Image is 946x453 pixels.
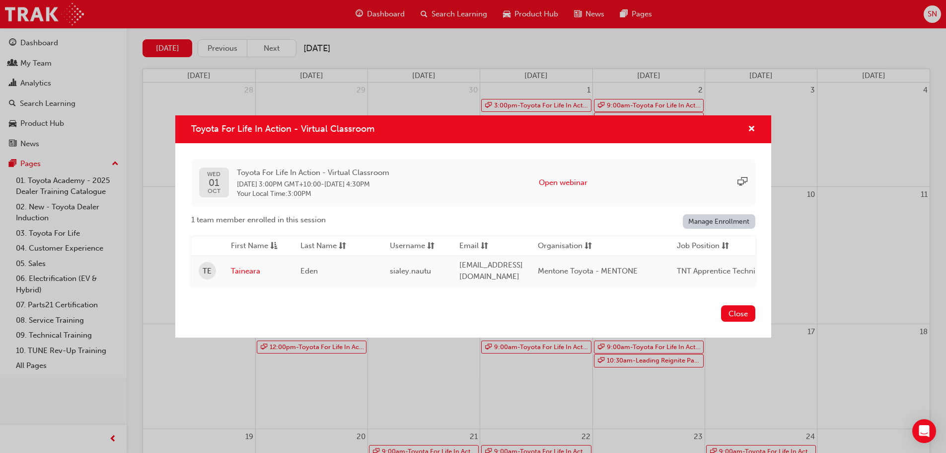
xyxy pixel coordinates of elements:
span: sorting-icon [584,240,592,253]
a: Taineara [231,266,286,277]
a: Manage Enrollment [683,214,755,229]
button: Organisationsorting-icon [538,240,592,253]
span: 01 Oct 2025 4:30PM [324,180,370,188]
div: Toyota For Life In Action - Virtual Classroom [175,115,771,338]
span: Your Local Time : 3:00PM [237,189,389,198]
span: 01 Oct 2025 3:00PM GMT+10:00 [237,180,321,188]
button: Usernamesorting-icon [390,240,444,253]
span: Toyota For Life In Action - Virtual Classroom [237,167,389,179]
span: 1 team member enrolled in this session [191,214,326,226]
div: - [237,167,389,198]
span: Last Name [300,240,337,253]
span: sorting-icon [427,240,435,253]
span: TE [203,266,212,277]
span: [EMAIL_ADDRESS][DOMAIN_NAME] [459,261,523,281]
span: Mentone Toyota - MENTONE [538,267,638,275]
span: First Name [231,240,268,253]
span: sorting-icon [481,240,488,253]
span: Email [459,240,479,253]
button: Job Positionsorting-icon [677,240,731,253]
button: Open webinar [539,177,587,188]
span: 01 [207,178,220,188]
span: asc-icon [270,240,278,253]
span: WED [207,171,220,178]
span: Username [390,240,425,253]
button: cross-icon [748,123,755,136]
button: First Nameasc-icon [231,240,286,253]
span: sorting-icon [339,240,346,253]
span: sessionType_ONLINE_URL-icon [737,177,747,188]
span: sialey.nautu [390,267,431,275]
span: Organisation [538,240,582,253]
button: Emailsorting-icon [459,240,514,253]
span: TNT Apprentice Technician [677,267,770,275]
button: Close [721,305,755,322]
div: Open Intercom Messenger [912,419,936,443]
span: OCT [207,188,220,194]
span: Toyota For Life In Action - Virtual Classroom [191,123,374,134]
span: sorting-icon [722,240,729,253]
button: Last Namesorting-icon [300,240,355,253]
span: Eden [300,267,318,275]
span: cross-icon [748,125,755,134]
span: Job Position [677,240,720,253]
